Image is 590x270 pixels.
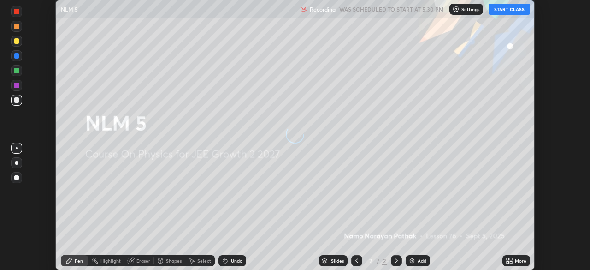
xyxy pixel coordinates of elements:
div: 2 [366,258,375,264]
p: Recording [310,6,336,13]
button: START CLASS [489,4,530,15]
div: Slides [331,258,344,263]
div: Select [197,258,211,263]
p: Settings [461,7,479,12]
div: 2 [382,257,387,265]
img: recording.375f2c34.svg [301,6,308,13]
p: NLM 5 [61,6,78,13]
div: Add [418,258,426,263]
h5: WAS SCHEDULED TO START AT 5:30 PM [339,5,444,13]
div: Eraser [136,258,150,263]
img: add-slide-button [408,257,416,264]
div: Undo [231,258,242,263]
div: More [515,258,526,263]
div: / [377,258,380,264]
div: Highlight [100,258,121,263]
div: Pen [75,258,83,263]
img: class-settings-icons [452,6,460,13]
div: Shapes [166,258,182,263]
